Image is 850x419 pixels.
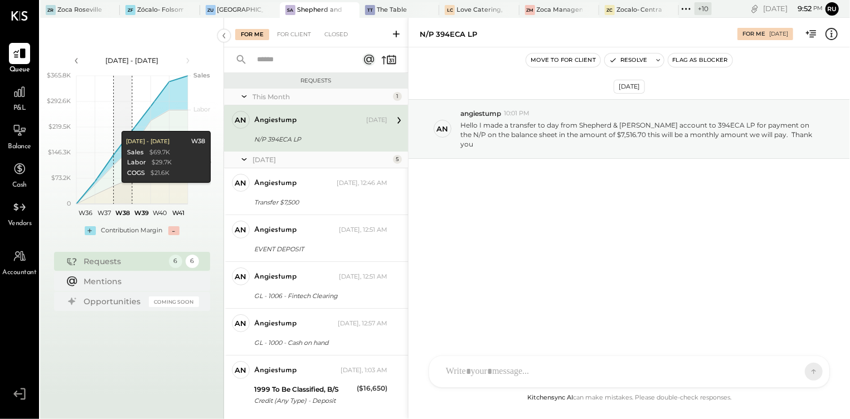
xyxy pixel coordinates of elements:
div: Shepherd and [PERSON_NAME] [297,6,343,14]
div: COGS [127,169,145,178]
span: Cash [12,181,27,191]
div: [DATE], 12:51 AM [339,226,387,235]
span: 10:01 PM [504,109,530,118]
div: [DATE] [252,155,390,164]
div: ZM [525,5,535,15]
div: 5 [393,155,402,164]
div: [DATE] - [DATE] [85,56,179,65]
div: TT [365,5,375,15]
text: W39 [134,209,148,217]
button: Resolve [605,53,652,67]
div: Coming Soon [149,296,199,307]
div: GL - 1006 - Fintech Clearing [254,290,384,301]
button: Move to for client [526,53,600,67]
div: [GEOGRAPHIC_DATA] [217,6,263,14]
a: Cash [1,158,38,191]
div: Zoca Roseville Inc. [57,6,103,14]
div: [DATE], 12:51 AM [339,272,387,281]
a: P&L [1,81,38,114]
div: ($16,650) [357,383,387,394]
div: an [235,115,247,125]
div: - [168,226,179,235]
text: W38 [115,209,130,217]
div: [DATE] [614,80,645,94]
div: [DATE] [769,30,788,38]
div: Sales [127,148,144,157]
a: Vendors [1,197,38,229]
div: Opportunities [84,296,143,307]
div: angiestump [254,115,297,126]
a: Balance [1,120,38,152]
div: Zocalo- Central Kitchen (Commissary) [616,6,662,14]
div: Contribution Margin [101,226,163,235]
text: Sales [193,71,210,79]
div: For Client [271,29,317,40]
span: Vendors [8,219,32,229]
div: ZC [605,5,615,15]
div: angiestump [254,271,297,282]
div: Requests [230,77,402,85]
div: an [235,225,247,235]
div: [DATE] [366,116,387,125]
text: Labor [193,105,210,113]
div: N/P 394ECA LP [254,134,384,145]
div: angiestump [254,318,297,329]
div: Zoca Management Services Inc [537,6,582,14]
div: [DATE], 12:57 AM [338,319,387,328]
div: an [235,271,247,282]
div: $21.6K [150,169,169,178]
div: ZU [206,5,216,15]
div: For Me [742,30,765,38]
text: $219.5K [48,123,71,130]
div: N/P 394ECA LP [420,29,477,40]
div: EVENT DEPOSIT [254,243,384,255]
div: [DATE] - [DATE] [126,138,169,145]
div: an [235,318,247,329]
div: Mentions [84,276,193,287]
div: an [235,178,247,188]
div: Closed [319,29,353,40]
text: W40 [153,209,167,217]
div: ZR [46,5,56,15]
div: For Me [235,29,269,40]
text: W41 [172,209,184,217]
div: The Table [377,6,407,14]
div: Requests [84,256,163,267]
span: pm [813,4,823,12]
text: $365.8K [47,71,71,79]
div: $29.7K [152,158,172,167]
div: [DATE] [763,3,823,14]
div: Credit (Any Type) - Deposit [254,395,353,406]
div: ZF [125,5,135,15]
div: 1 [393,92,402,101]
span: angiestump [460,109,501,118]
div: an [235,365,247,376]
div: 6 [169,255,182,268]
a: Queue [1,43,38,75]
div: Love Catering, Inc. [456,6,502,14]
div: Sa [285,5,295,15]
div: angiestump [254,178,297,189]
span: Accountant [3,268,37,278]
text: $73.2K [51,174,71,182]
text: $146.3K [48,148,71,156]
span: 9 : 52 [789,3,812,14]
button: Ru [825,2,839,16]
div: This Month [252,92,390,101]
div: Transfer $7,500 [254,197,384,208]
p: Hello I made a transfer to day from Shepherd & [PERSON_NAME] account to 394ECA LP for payment on ... [460,120,822,149]
div: $69.7K [149,148,170,157]
div: angiestump [254,225,297,236]
button: Flag as Blocker [668,53,732,67]
div: 1999 To Be Classified, B/S [254,384,353,395]
div: + [85,226,96,235]
text: $292.6K [47,97,71,105]
a: Accountant [1,246,38,278]
div: [DATE], 12:46 AM [337,179,387,188]
div: copy link [749,3,760,14]
div: Zócalo- Folsom [137,6,183,14]
div: LC [445,5,455,15]
div: [DATE], 1:03 AM [341,366,387,375]
div: Labor [127,158,146,167]
text: 0 [67,199,71,207]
